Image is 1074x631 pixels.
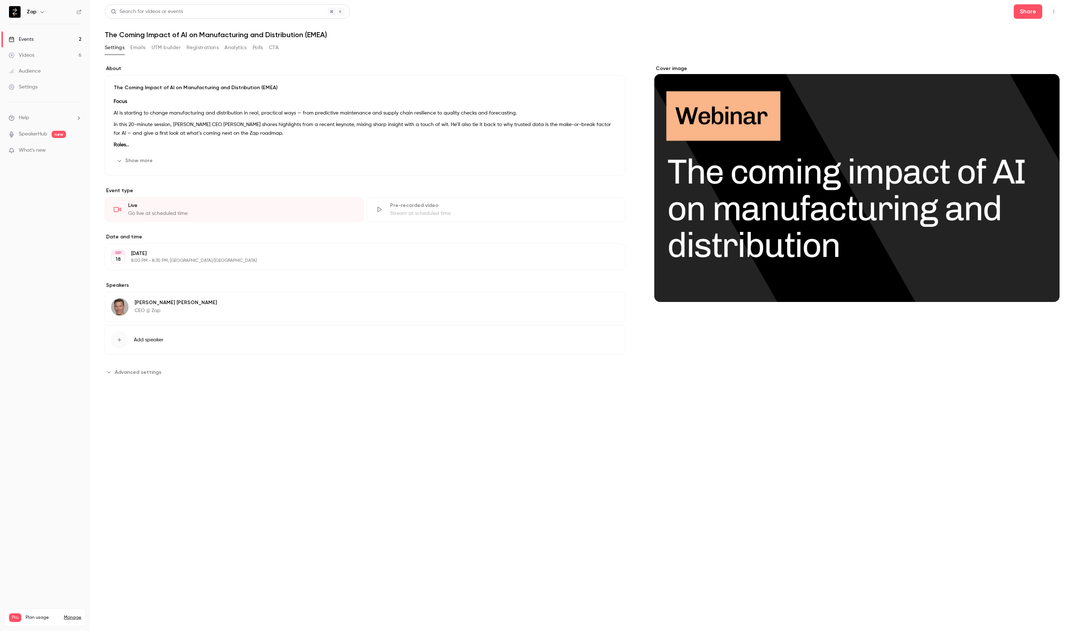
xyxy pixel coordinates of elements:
[9,613,21,622] span: Pro
[114,120,616,138] p: In this 20-minute session, [PERSON_NAME] CEO [PERSON_NAME] shares highlights from a recent keynot...
[114,99,127,104] strong: Focus
[105,65,625,72] label: About
[105,30,1060,39] h1: The Coming Impact of AI on Manufacturing and Distribution (EMEA)
[114,142,129,147] strong: Roles
[73,147,82,154] iframe: Noticeable Trigger
[19,130,47,138] a: SpeakerHub
[224,42,247,53] button: Analytics
[9,114,82,122] li: help-dropdown-opener
[115,256,121,263] p: 18
[111,8,183,16] div: Search for videos or events
[105,197,364,222] div: LiveGo live at scheduled time
[130,42,145,53] button: Emails
[390,202,617,209] div: Pre-recorded video
[26,615,60,621] span: Plan usage
[9,36,34,43] div: Events
[112,250,125,255] div: SEP
[9,83,38,91] div: Settings
[390,210,617,217] div: Stream at scheduled time
[9,6,21,18] img: Zap
[52,131,66,138] span: new
[105,282,625,289] label: Speakers
[367,197,626,222] div: Pre-recorded videoStream at scheduled time
[19,114,29,122] span: Help
[105,325,625,355] button: Add speaker
[64,615,81,621] a: Manage
[128,210,355,217] div: Go live at scheduled time
[9,68,41,75] div: Audience
[187,42,219,53] button: Registrations
[105,42,125,53] button: Settings
[19,147,46,154] span: What's new
[128,202,355,209] div: Live
[105,187,625,194] p: Event type
[269,42,279,53] button: CTA
[152,42,181,53] button: UTM builder
[27,8,36,16] h6: Zap
[131,250,587,257] p: [DATE]
[654,65,1060,72] label: Cover image
[135,299,217,306] p: [PERSON_NAME] [PERSON_NAME]
[111,298,128,316] img: Christopher Reeves
[114,155,157,167] button: Show more
[131,258,587,264] p: 8:00 PM - 8:30 PM, [GEOGRAPHIC_DATA]/[GEOGRAPHIC_DATA]
[115,368,161,376] span: Advanced settings
[105,292,625,322] div: Christopher Reeves[PERSON_NAME] [PERSON_NAME]CEO @ Zap
[105,366,625,378] section: Advanced settings
[114,84,616,91] p: The Coming Impact of AI on Manufacturing and Distribution (EMEA)
[135,307,217,314] p: CEO @ Zap
[114,109,616,117] p: AI is starting to change manufacturing and distribution in real, practical ways — from predictive...
[105,366,166,378] button: Advanced settings
[134,336,163,343] span: Add speaker
[1014,4,1042,19] button: Share
[9,52,34,59] div: Videos
[654,65,1060,302] section: Cover image
[253,42,263,53] button: Polls
[105,233,625,241] label: Date and time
